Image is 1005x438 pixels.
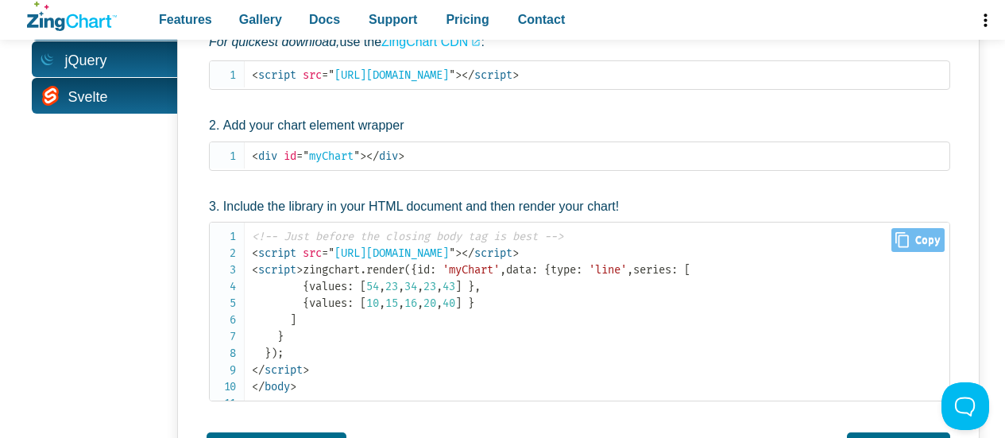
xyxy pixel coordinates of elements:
span: > [303,363,309,377]
span: } [468,297,474,310]
span: src [303,68,322,82]
span: src [303,246,322,260]
span: } [468,280,474,293]
span: < [252,149,258,163]
span: > [296,263,303,277]
span: ] [455,297,462,310]
span: : [347,280,354,293]
span: 54 [366,280,379,293]
span: , [398,280,404,293]
span: script [252,246,296,260]
span: Pricing [446,9,489,30]
span: [URL][DOMAIN_NAME] [322,246,455,260]
span: } [265,347,271,360]
span: myChart [296,149,360,163]
span: Contact [518,9,566,30]
span: ] [290,313,296,327]
span: , [627,263,633,277]
span: : [430,263,436,277]
span: " [354,149,360,163]
span: = [322,68,328,82]
span: zingchart id data type series values values [252,263,690,360]
span: script [252,363,303,377]
span: Support [369,9,417,30]
span: 'line' [589,263,627,277]
li: Add your chart element wrapper [209,115,950,171]
span: ( [404,263,411,277]
span: 40 [443,297,455,310]
span: <!-- Just before the closing body tag is best --> [252,230,563,243]
span: div [366,149,398,163]
span: = [296,149,303,163]
span: 43 [443,280,455,293]
span: < [252,263,258,277]
em: For quickest download, [209,35,340,48]
span: </ [462,68,474,82]
span: ) [271,347,277,360]
span: : [671,263,678,277]
span: Docs [309,9,340,30]
span: 16 [404,297,417,310]
span: = [322,246,328,260]
span: : [531,263,538,277]
span: 23 [423,280,436,293]
span: } [277,330,284,343]
span: " [328,246,334,260]
span: , [436,297,443,310]
span: Gallery [239,9,282,30]
span: 34 [404,280,417,293]
span: { [411,263,417,277]
span: : [347,297,354,310]
span: [URL][DOMAIN_NAME] [322,68,455,82]
span: , [500,263,506,277]
span: [ [684,263,690,277]
span: </ [252,380,265,393]
span: id [284,149,296,163]
span: script [252,68,296,82]
a: ZingChart CDN [381,32,481,52]
span: ; [277,347,284,360]
span: , [436,280,443,293]
span: > [360,149,366,163]
span: jQuery [65,48,107,73]
span: " [303,149,309,163]
span: [ [360,280,366,293]
span: " [449,68,455,82]
iframe: Toggle Customer Support [941,382,989,430]
span: 20 [423,297,436,310]
span: script [462,246,512,260]
span: </ [252,363,265,377]
span: . [360,263,366,277]
span: , [398,297,404,310]
span: , [379,297,385,310]
span: < [252,246,258,260]
span: body [252,380,290,393]
span: ] [455,280,462,293]
span: { [303,280,309,293]
li: Include the library in your HTML document and then render your chart! [209,196,950,402]
span: > [455,68,462,82]
span: " [328,68,334,82]
span: 'myChart' [443,263,500,277]
span: 15 [385,297,398,310]
span: [ [360,297,366,310]
span: , [417,297,423,310]
span: , [417,280,423,293]
span: > [512,246,519,260]
span: Svelte [68,85,108,110]
span: Features [159,9,212,30]
span: </ [462,246,474,260]
span: 23 [385,280,398,293]
span: " [449,246,455,260]
span: : [576,263,582,277]
span: render [366,263,404,277]
a: ZingChart Logo. Click to return to the homepage [27,2,117,31]
span: { [303,297,309,310]
span: < [252,68,258,82]
span: { [544,263,551,277]
span: div [252,149,277,163]
span: > [398,149,404,163]
p: use the : [209,32,950,52]
span: > [290,380,296,393]
span: > [512,68,519,82]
